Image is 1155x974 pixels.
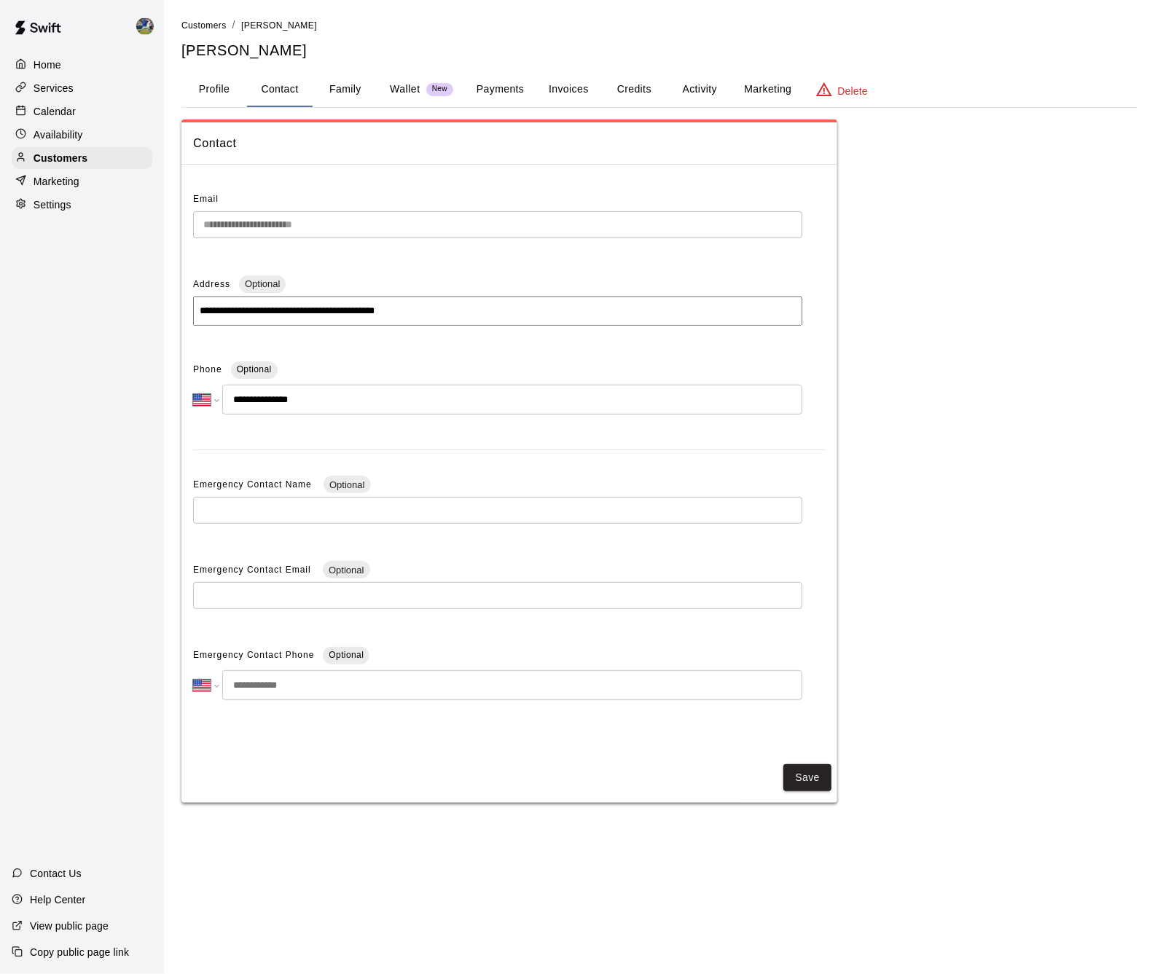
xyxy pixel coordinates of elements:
span: Optional [237,364,272,374]
button: Profile [181,72,247,107]
h5: [PERSON_NAME] [181,41,1138,60]
a: Settings [12,194,152,216]
a: Customers [12,147,152,169]
p: Copy public page link [30,945,129,959]
span: Optional [324,479,370,490]
button: Payments [465,72,536,107]
p: Wallet [390,82,420,97]
div: The email of an existing customer can only be changed by the customer themselves at https://book.... [193,211,802,238]
button: Save [783,764,831,791]
button: Credits [601,72,667,107]
span: Address [193,279,230,289]
div: Brandon Gold [133,12,164,41]
p: Contact Us [30,866,82,881]
button: Family [313,72,378,107]
img: Brandon Gold [136,17,154,35]
a: Home [12,54,152,76]
a: Customers [181,19,227,31]
p: Help Center [30,892,85,907]
p: Services [34,81,74,95]
span: Optional [329,650,364,660]
span: Customers [181,20,227,31]
p: Marketing [34,174,79,189]
p: Calendar [34,104,76,119]
button: Activity [667,72,732,107]
p: Settings [34,197,71,212]
a: Calendar [12,101,152,122]
button: Contact [247,72,313,107]
span: Emergency Contact Email [193,565,314,575]
a: Availability [12,124,152,146]
span: New [426,85,453,94]
a: Marketing [12,170,152,192]
span: [PERSON_NAME] [241,20,317,31]
p: Customers [34,151,87,165]
p: Availability [34,127,83,142]
span: Email [193,194,219,204]
li: / [232,17,235,33]
p: Delete [838,84,868,98]
span: Emergency Contact Phone [193,644,314,667]
span: Phone [193,358,222,382]
span: Contact [193,134,826,153]
p: Home [34,58,61,72]
a: Services [12,77,152,99]
button: Marketing [732,72,803,107]
span: Optional [323,565,369,576]
p: View public page [30,919,109,933]
span: Emergency Contact Name [193,479,315,490]
span: Optional [239,278,286,289]
div: basic tabs example [181,72,1138,107]
nav: breadcrumb [181,17,1138,34]
button: Invoices [536,72,601,107]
